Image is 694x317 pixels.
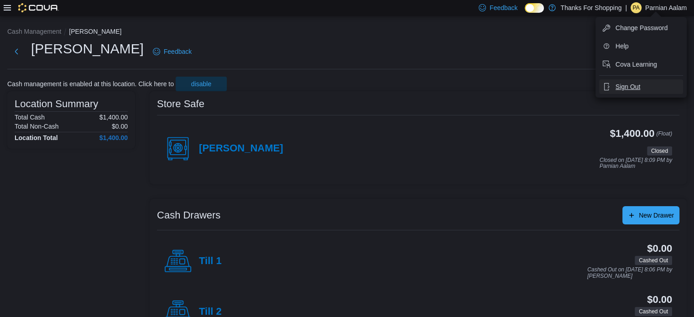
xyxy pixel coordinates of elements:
p: $1,400.00 [99,114,128,121]
p: Closed on [DATE] 8:09 PM by Parnian Aalam [600,157,672,170]
p: (Float) [656,128,672,145]
span: New Drawer [639,211,674,220]
div: Parnian Aalam [631,2,642,13]
span: Cashed Out [639,256,668,265]
span: Cova Learning [616,60,657,69]
span: Feedback [164,47,192,56]
h4: [PERSON_NAME] [199,143,283,155]
span: Cashed Out [639,307,668,316]
span: Change Password [616,23,668,32]
h4: $1,400.00 [99,134,128,141]
h3: Cash Drawers [157,210,220,221]
button: disable [176,77,227,91]
h3: $0.00 [647,294,672,305]
nav: An example of EuiBreadcrumbs [7,27,687,38]
span: Cashed Out [635,256,672,265]
button: Next [7,42,26,61]
h1: [PERSON_NAME] [31,40,144,58]
h4: Location Total [15,134,58,141]
p: Thanks For Shopping [560,2,621,13]
span: disable [191,79,211,88]
span: Help [616,42,629,51]
p: | [625,2,627,13]
p: Cash management is enabled at this location. Click here to [7,80,174,88]
button: Sign Out [599,79,683,94]
a: Feedback [149,42,195,61]
p: Parnian Aalam [645,2,687,13]
h3: Store Safe [157,99,204,109]
span: Closed [651,147,668,155]
span: Cashed Out [635,307,672,316]
h6: Total Non-Cash [15,123,59,130]
button: New Drawer [622,206,679,224]
span: Feedback [490,3,517,12]
button: [PERSON_NAME] [69,28,121,35]
h4: Till 1 [199,255,222,267]
img: Cova [18,3,59,12]
p: $0.00 [112,123,128,130]
p: Cashed Out on [DATE] 8:06 PM by [PERSON_NAME] [587,267,672,279]
h3: Location Summary [15,99,98,109]
span: Sign Out [616,82,640,91]
h3: $0.00 [647,243,672,254]
button: Cash Management [7,28,61,35]
button: Cova Learning [599,57,683,72]
h3: $1,400.00 [610,128,655,139]
h6: Total Cash [15,114,45,121]
input: Dark Mode [525,3,544,13]
button: Change Password [599,21,683,35]
button: Help [599,39,683,53]
span: PA [632,2,639,13]
span: Closed [647,146,672,156]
